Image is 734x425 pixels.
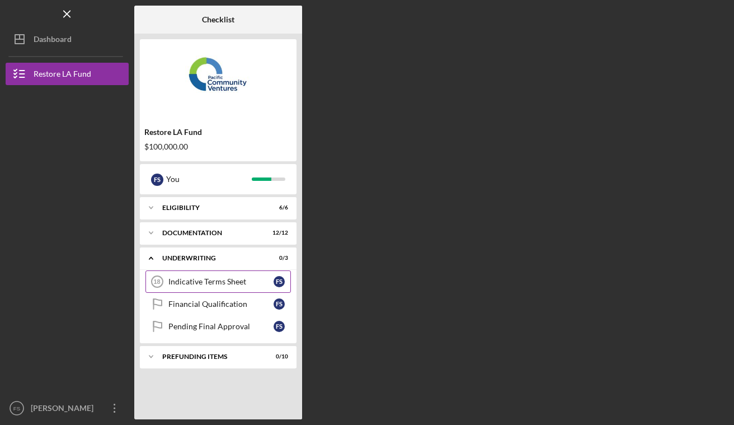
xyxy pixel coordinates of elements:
div: 0 / 10 [268,353,288,360]
div: F S [274,321,285,332]
div: $100,000.00 [144,142,292,151]
div: You [166,170,252,189]
div: F S [151,174,163,186]
button: Dashboard [6,28,129,50]
div: [PERSON_NAME] [28,397,101,422]
a: Financial QualificationFS [145,293,291,315]
div: Documentation [162,230,260,236]
a: 18Indicative Terms SheetFS [145,270,291,293]
div: 0 / 3 [268,255,288,261]
b: Checklist [202,15,234,24]
div: Financial Qualification [168,300,274,309]
div: 12 / 12 [268,230,288,236]
div: 6 / 6 [268,204,288,211]
a: Pending Final ApprovalFS [145,315,291,338]
button: FS[PERSON_NAME] [6,397,129,419]
div: F S [274,298,285,310]
div: Eligibility [162,204,260,211]
text: FS [13,405,20,412]
div: Restore LA Fund [144,128,292,137]
div: Restore LA Fund [34,63,91,88]
div: Underwriting [162,255,260,261]
img: Product logo [140,45,297,112]
div: Pending Final Approval [168,322,274,331]
div: Dashboard [34,28,72,53]
div: Prefunding Items [162,353,260,360]
div: Indicative Terms Sheet [168,277,274,286]
button: Restore LA Fund [6,63,129,85]
div: F S [274,276,285,287]
tspan: 18 [153,278,160,285]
